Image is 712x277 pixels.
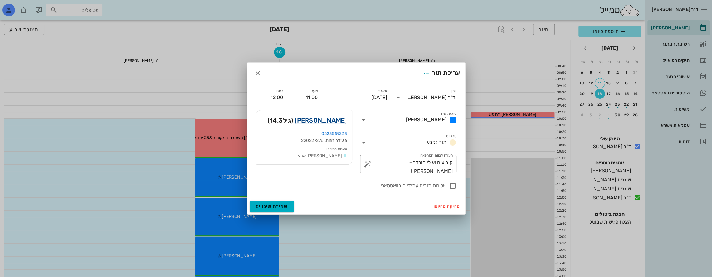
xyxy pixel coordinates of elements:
div: סטטוסתור נקבע [360,138,456,148]
span: מחיקה מהיומן [434,204,460,209]
label: סיום [276,89,283,93]
span: [PERSON_NAME] [406,117,446,123]
button: מחיקה מהיומן [431,202,463,211]
a: [PERSON_NAME] [295,115,347,125]
span: 14.3 [270,117,283,124]
label: סוג פגישה [441,111,456,116]
span: תור נקבע [427,139,446,145]
div: יומןד"ר [PERSON_NAME] [395,93,456,103]
span: (גיל ) [268,115,293,125]
div: ד"ר [PERSON_NAME] [407,95,455,100]
a: 0523518228 [321,131,347,136]
small: הערות מטופל: [326,147,347,151]
button: שמירת שינויים [250,201,294,212]
div: תעודת זהות: 220227276 [261,137,347,144]
div: עריכת תור [421,68,460,79]
label: תאריך [377,89,387,93]
label: שליחת תורים עתידיים בוואטסאפ [256,183,446,189]
label: שעה [311,89,318,93]
span: [PERSON_NAME] אמא [298,153,342,159]
span: שמירת שינויים [256,204,288,209]
label: סטטוס [446,134,456,138]
label: הערה לצוות המרפאה [420,153,452,158]
label: יומן [451,89,456,93]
